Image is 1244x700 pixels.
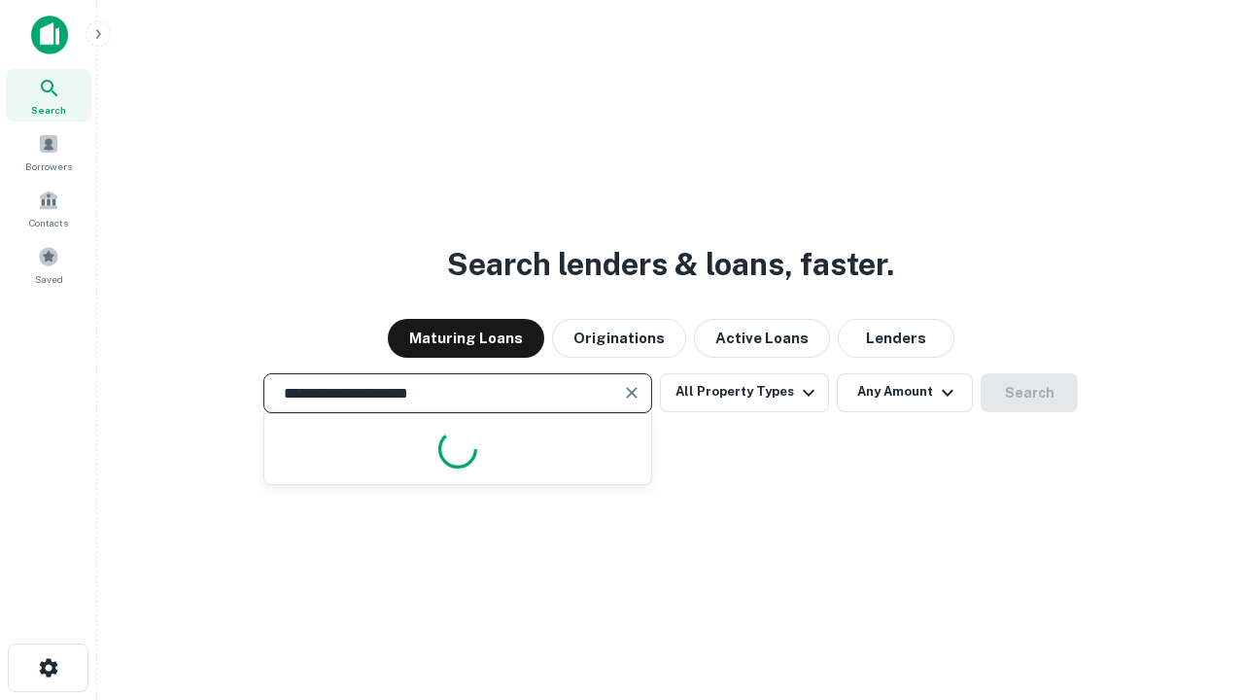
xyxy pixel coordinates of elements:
[6,125,91,178] a: Borrowers
[31,16,68,54] img: capitalize-icon.png
[35,271,63,287] span: Saved
[6,182,91,234] a: Contacts
[388,319,544,358] button: Maturing Loans
[31,102,66,118] span: Search
[694,319,830,358] button: Active Loans
[29,215,68,230] span: Contacts
[660,373,829,412] button: All Property Types
[25,158,72,174] span: Borrowers
[552,319,686,358] button: Originations
[6,69,91,122] a: Search
[447,241,894,288] h3: Search lenders & loans, faster.
[618,379,645,406] button: Clear
[837,373,973,412] button: Any Amount
[838,319,954,358] button: Lenders
[6,238,91,291] a: Saved
[1147,544,1244,638] iframe: Chat Widget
